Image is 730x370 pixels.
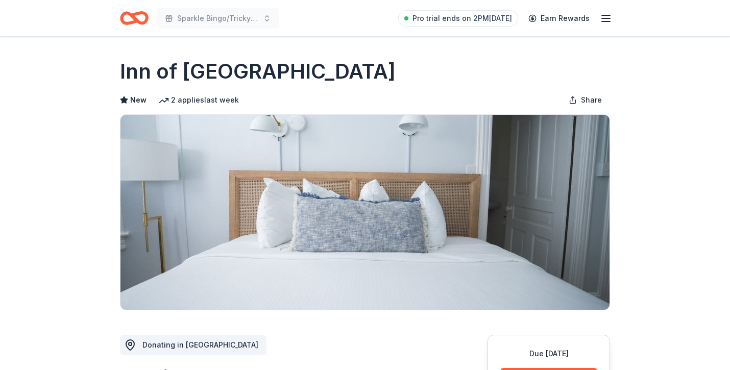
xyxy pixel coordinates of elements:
[142,340,258,349] span: Donating in [GEOGRAPHIC_DATA]
[561,90,610,110] button: Share
[159,94,239,106] div: 2 applies last week
[157,8,279,29] button: Sparkle Bingo/Tricky Tray
[500,348,597,360] div: Due [DATE]
[120,115,610,310] img: Image for Inn of Cape May
[522,9,596,28] a: Earn Rewards
[120,57,396,86] h1: Inn of [GEOGRAPHIC_DATA]
[177,12,259,24] span: Sparkle Bingo/Tricky Tray
[120,6,149,30] a: Home
[412,12,512,24] span: Pro trial ends on 2PM[DATE]
[130,94,147,106] span: New
[581,94,602,106] span: Share
[398,10,518,27] a: Pro trial ends on 2PM[DATE]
